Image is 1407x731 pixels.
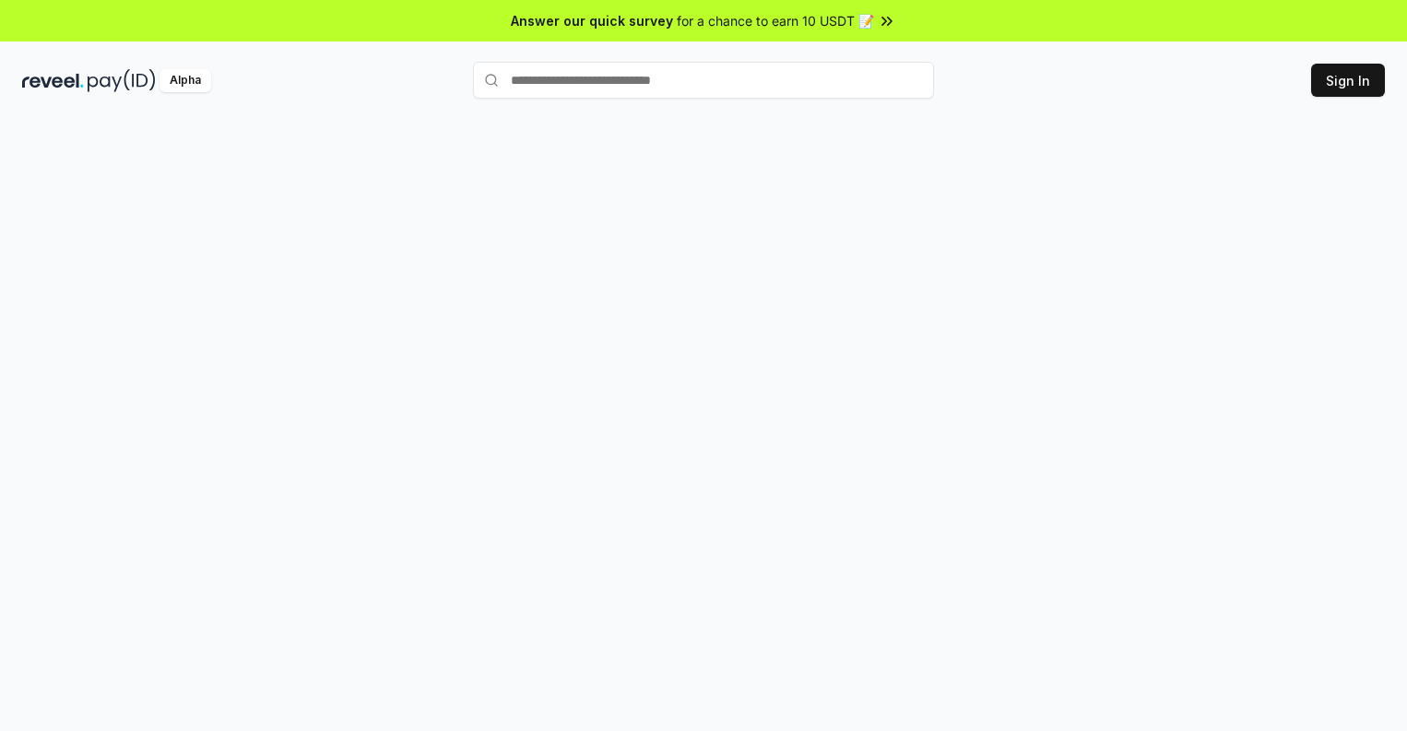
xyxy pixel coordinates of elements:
[88,69,156,92] img: pay_id
[1311,64,1385,97] button: Sign In
[160,69,211,92] div: Alpha
[511,11,673,30] span: Answer our quick survey
[22,69,84,92] img: reveel_dark
[677,11,874,30] span: for a chance to earn 10 USDT 📝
